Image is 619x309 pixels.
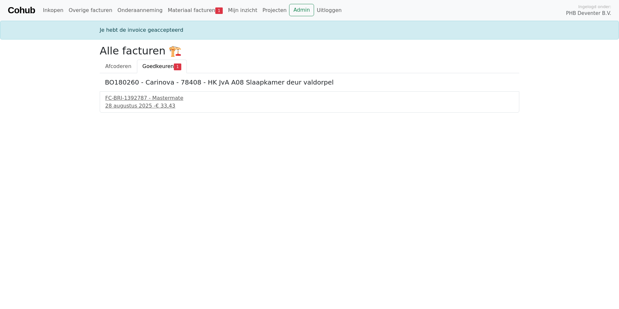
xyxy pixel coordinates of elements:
div: 28 augustus 2025 - [105,102,514,110]
span: 1 [174,63,181,70]
a: Mijn inzicht [225,4,260,17]
span: 1 [215,7,223,14]
a: Afcoderen [100,60,137,73]
a: Cohub [8,3,35,18]
a: FC-BRI-1392787 - Mastermate28 augustus 2025 -€ 33,43 [105,94,514,110]
span: PHB Deventer B.V. [566,10,611,17]
a: Projecten [260,4,289,17]
a: Materiaal facturen1 [165,4,225,17]
div: Je hebt de invoice geaccepteerd [96,26,523,34]
a: Overige facturen [66,4,115,17]
a: Inkopen [40,4,66,17]
a: Onderaanneming [115,4,165,17]
h2: Alle facturen 🏗️ [100,45,519,57]
div: FC-BRI-1392787 - Mastermate [105,94,514,102]
span: Afcoderen [105,63,131,69]
span: Goedkeuren [142,63,174,69]
a: Goedkeuren1 [137,60,187,73]
a: Admin [289,4,314,16]
span: Ingelogd onder: [578,4,611,10]
a: Uitloggen [314,4,344,17]
span: € 33,43 [155,103,175,109]
h5: BO180260 - Carinova - 78408 - HK JvA A08 Slaapkamer deur valdorpel [105,78,514,86]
